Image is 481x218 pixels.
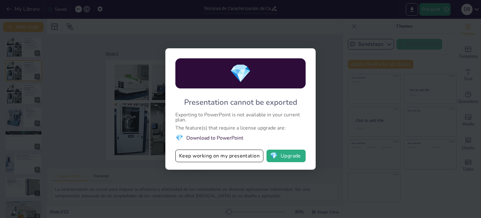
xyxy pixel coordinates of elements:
button: diamondUpgrade [266,150,306,162]
span: diamond [230,61,251,86]
span: diamond [175,134,183,142]
li: Download to PowerPoint [175,134,306,142]
span: diamond [270,153,278,159]
div: The feature(s) that require a license upgrade are: [175,125,306,130]
div: Presentation cannot be exported [184,97,297,107]
div: Exporting to PowerPoint is not available in your current plan. [175,112,306,122]
button: Keep working on my presentation [175,150,263,162]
